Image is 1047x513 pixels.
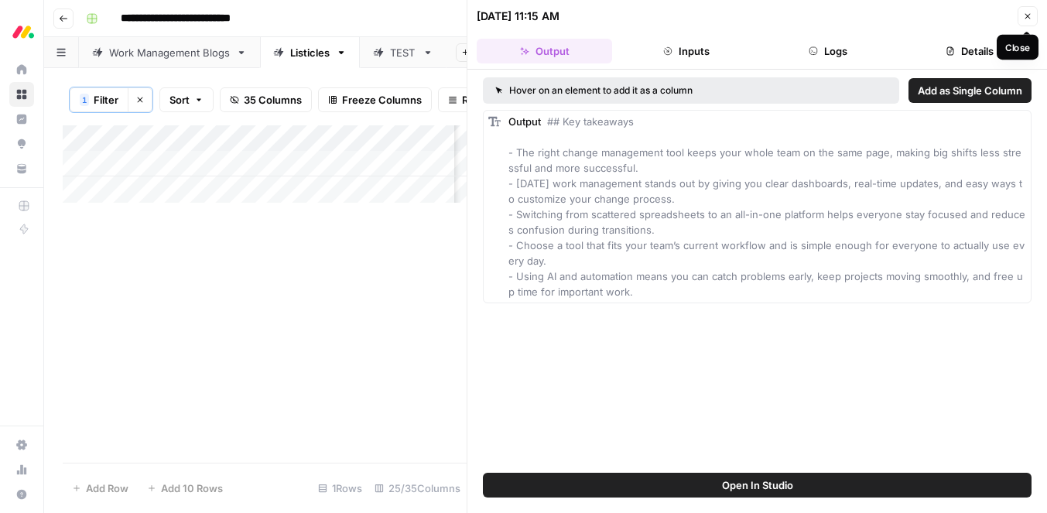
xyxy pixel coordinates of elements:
div: Listicles [290,45,330,60]
div: Work Management Blogs [109,45,230,60]
a: Browse [9,82,34,107]
a: Home [9,57,34,82]
span: Open In Studio [722,477,793,493]
div: 1 Rows [312,476,368,501]
span: Filter [94,92,118,108]
button: Row Height [438,87,528,112]
button: Add as Single Column [908,78,1032,103]
button: Freeze Columns [318,87,432,112]
button: Open In Studio [483,473,1032,498]
button: 35 Columns [220,87,312,112]
span: Add 10 Rows [161,481,223,496]
a: Settings [9,433,34,457]
a: TEST [360,37,447,68]
div: Hover on an element to add it as a column [495,84,790,97]
div: 1 [80,94,89,106]
a: Listicles [260,37,360,68]
button: Help + Support [9,482,34,507]
span: Sort [169,92,190,108]
a: Opportunities [9,132,34,156]
button: Add Row [63,476,138,501]
button: Sort [159,87,214,112]
button: Output [477,39,612,63]
div: TEST [390,45,416,60]
a: Your Data [9,156,34,181]
button: 1Filter [70,87,128,112]
span: Output [508,115,541,128]
a: Insights [9,107,34,132]
span: Add as Single Column [918,83,1022,98]
span: Add Row [86,481,128,496]
a: Work Management Blogs [79,37,260,68]
img: Monday.com Logo [9,18,37,46]
a: Usage [9,457,34,482]
button: Add 10 Rows [138,476,232,501]
div: Close [1005,40,1030,54]
span: Freeze Columns [342,92,422,108]
button: Inputs [618,39,754,63]
span: 1 [82,94,87,106]
button: Workspace: Monday.com [9,12,34,51]
button: Details [902,39,1038,63]
div: [DATE] 11:15 AM [477,9,559,24]
span: 35 Columns [244,92,302,108]
button: Logs [761,39,896,63]
div: 25/35 Columns [368,476,467,501]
